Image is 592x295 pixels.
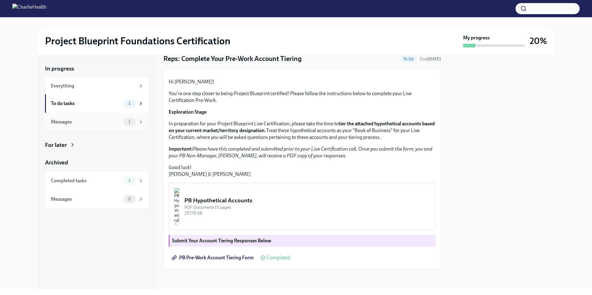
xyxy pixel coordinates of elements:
a: In progress [45,65,149,73]
span: 1 [125,101,134,106]
span: September 8th, 2025 09:00 [420,56,441,62]
strong: Submit Your Account Tiering Responses Below [172,238,271,244]
div: 257.75 KB [184,210,430,216]
a: Completed tasks1 [45,172,149,190]
strong: Exploration Stage [169,109,207,115]
span: To Do [400,57,417,61]
strong: Important: [169,146,192,152]
div: Messages [51,196,121,203]
div: Everything [51,83,136,89]
a: Archived [45,159,149,167]
a: For later [45,141,149,149]
div: To do tasks [51,100,121,107]
div: For later [45,141,67,149]
span: 0 [124,197,135,201]
a: To do tasks1 [45,94,149,113]
a: Messages0 [45,190,149,208]
h2: Project Blueprint Foundations Certification [45,35,230,47]
h4: Reps: Complete Your Pre-Work Account Tiering [163,54,302,63]
p: In preparation for your Project Blueprint Live Certification, please take the time to Treat these... [169,120,436,141]
div: PDF Document • 15 pages [184,204,430,210]
h3: 20% [530,35,547,46]
em: Please have this completed and submitted prior to your Live Certification call. Once you submit t... [169,146,432,159]
strong: [DATE] [427,56,441,62]
div: Completed tasks [51,177,121,184]
a: Everything [45,78,149,94]
p: You're one step closer to being Project Blueprint certified! Please follow the instructions below... [169,90,436,104]
span: Completed [267,255,290,260]
p: Good luck! [PERSON_NAME] & [PERSON_NAME] [169,164,436,178]
span: Due [420,56,441,62]
img: PB Hypothetical Accounts [174,188,179,225]
span: PB Pre-Work Account Tiering Form [173,255,254,261]
p: Hi [PERSON_NAME]! [169,79,436,85]
a: PB Pre-Work Account Tiering Form [169,252,258,264]
div: Messages [51,119,121,125]
span: 1 [125,119,134,124]
span: 1 [125,178,134,183]
a: Messages1 [45,113,149,131]
img: CharlieHealth [12,4,47,14]
button: PB Hypothetical AccountsPDF Document•15 pages257.75 KB [169,183,436,230]
div: PB Hypothetical Accounts [184,196,430,204]
strong: My progress [463,34,490,41]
